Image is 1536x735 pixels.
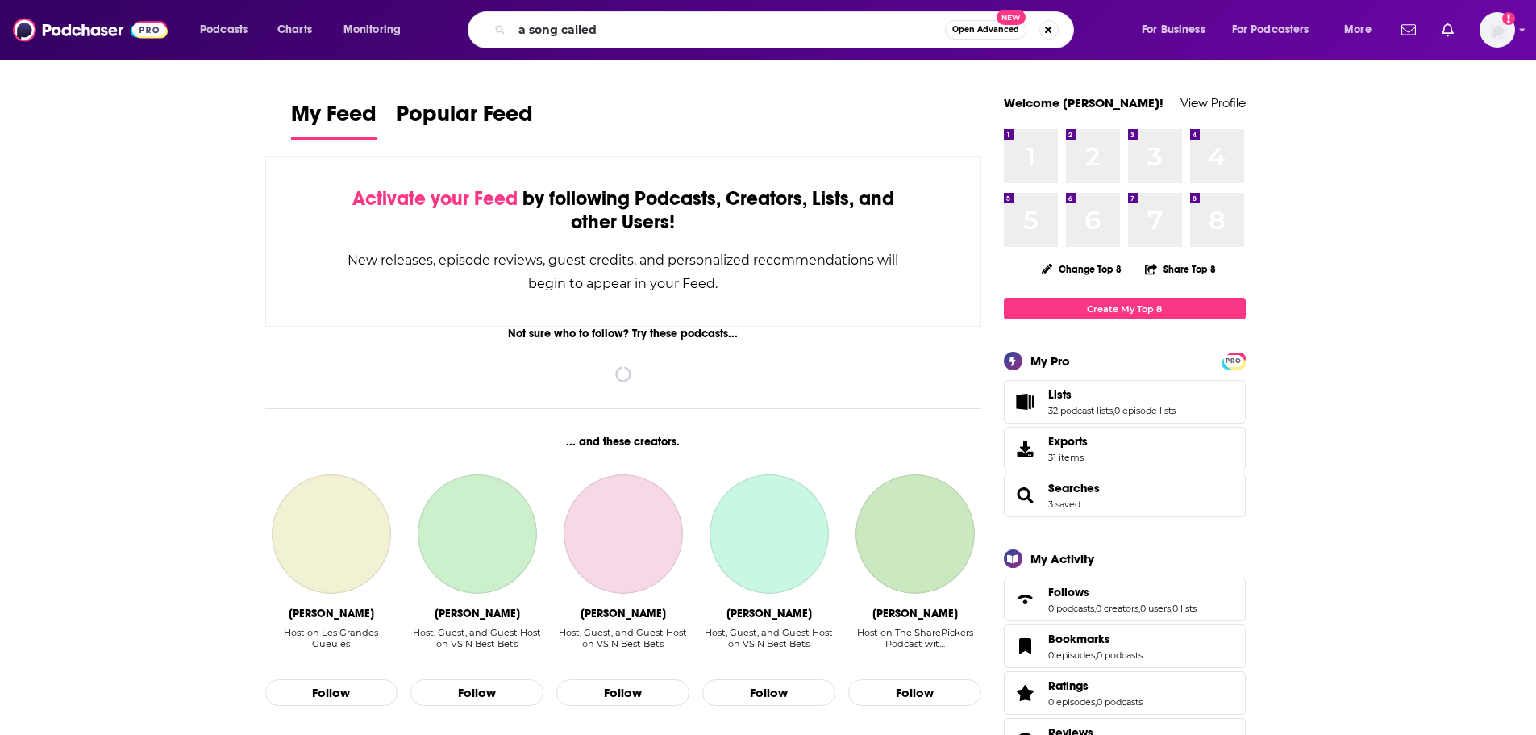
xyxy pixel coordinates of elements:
button: Follow [265,679,398,707]
div: Femi Abebefe [726,607,812,620]
div: Host, Guest, and Guest Host on VSiN Best Bets [410,627,543,662]
a: 0 users [1140,603,1171,614]
button: Open AdvancedNew [945,20,1026,40]
div: Host on The SharePickers Podcast wit… [848,627,981,649]
a: Wes Reynolds [418,474,537,594]
div: Host on Les Grandes Gueules [265,627,398,649]
span: Searches [1004,474,1246,517]
div: Host on Les Grandes Gueules [265,627,398,662]
div: Search podcasts, credits, & more... [483,11,1089,48]
a: 3 saved [1048,499,1080,510]
button: open menu [189,17,268,43]
a: Follows [1048,585,1197,599]
a: Show notifications dropdown [1435,16,1460,44]
div: My Pro [1030,353,1070,369]
span: 31 items [1048,452,1088,463]
a: Lists [1009,390,1042,413]
span: Lists [1004,380,1246,424]
div: Host, Guest, and Guest Host on VSiN Best Bets [556,627,689,649]
div: Host, Guest, and Guest Host on VSiN Best Bets [702,627,835,649]
span: Bookmarks [1048,632,1110,646]
span: Activate your Feed [352,186,518,211]
a: 0 episode lists [1114,405,1176,416]
span: Popular Feed [396,100,533,137]
a: Ratings [1048,679,1143,693]
a: Femi Abebefe [710,474,829,594]
span: , [1171,603,1172,614]
button: Follow [556,679,689,707]
a: Follows [1009,588,1042,611]
span: Monitoring [343,19,401,41]
svg: Add a profile image [1502,12,1515,25]
button: Share Top 8 [1144,253,1217,285]
span: Exports [1048,434,1088,449]
a: Searches [1048,481,1100,495]
a: View Profile [1180,95,1246,111]
button: Follow [410,679,543,707]
a: Popular Feed [396,100,533,140]
img: User Profile [1480,12,1515,48]
a: Dave Ross [564,474,683,594]
div: Wes Reynolds [435,607,520,620]
a: 0 podcasts [1097,649,1143,661]
a: Bookmarks [1048,632,1143,646]
span: Bookmarks [1004,624,1246,668]
span: Podcasts [200,19,248,41]
a: 0 creators [1096,603,1138,614]
div: ... and these creators. [265,435,982,449]
span: , [1113,405,1114,416]
a: Welcome [PERSON_NAME]! [1004,95,1163,111]
span: , [1095,696,1097,708]
button: open menu [332,17,422,43]
span: My Feed [291,100,377,137]
span: Logged in as RebRoz5 [1480,12,1515,48]
div: Justin Waite [872,607,958,620]
span: Ratings [1004,671,1246,715]
span: , [1138,603,1140,614]
button: Follow [702,679,835,707]
a: PRO [1224,354,1243,366]
a: Bookmarks [1009,635,1042,658]
a: My Feed [291,100,377,140]
div: Host, Guest, and Guest Host on VSiN Best Bets [556,627,689,662]
span: Follows [1004,578,1246,621]
div: Alain Marschall [289,607,374,620]
a: Lists [1048,387,1176,402]
a: 32 podcast lists [1048,405,1113,416]
span: Follows [1048,585,1089,599]
input: Search podcasts, credits, & more... [512,17,945,43]
div: Dave Ross [581,607,666,620]
a: 0 episodes [1048,649,1095,661]
a: 0 episodes [1048,696,1095,708]
div: Host, Guest, and Guest Host on VSiN Best Bets [410,627,543,649]
a: Create My Top 8 [1004,298,1246,319]
div: Host, Guest, and Guest Host on VSiN Best Bets [702,627,835,662]
span: For Business [1142,19,1205,41]
div: by following Podcasts, Creators, Lists, and other Users! [347,187,901,234]
a: Alain Marschall [272,474,391,594]
span: Charts [277,19,312,41]
div: My Activity [1030,551,1094,566]
a: Show notifications dropdown [1395,16,1422,44]
button: open menu [1130,17,1226,43]
div: Host on The SharePickers Podcast wit… [848,627,981,662]
button: open menu [1333,17,1392,43]
span: New [997,10,1026,25]
div: Not sure who to follow? Try these podcasts... [265,327,982,340]
a: Exports [1004,427,1246,470]
button: Change Top 8 [1032,259,1132,279]
button: Show profile menu [1480,12,1515,48]
span: For Podcasters [1232,19,1309,41]
span: Open Advanced [952,26,1019,34]
span: Ratings [1048,679,1089,693]
div: New releases, episode reviews, guest credits, and personalized recommendations will begin to appe... [347,248,901,295]
button: Follow [848,679,981,707]
img: Podchaser - Follow, Share and Rate Podcasts [13,15,168,45]
span: Exports [1009,437,1042,460]
span: , [1094,603,1096,614]
a: Ratings [1009,682,1042,704]
span: More [1344,19,1372,41]
a: Justin Waite [855,474,975,594]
